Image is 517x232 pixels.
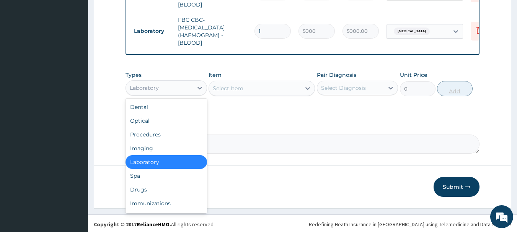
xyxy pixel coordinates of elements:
[126,72,142,78] label: Types
[126,155,207,169] div: Laboratory
[213,84,243,92] div: Select Item
[126,100,207,114] div: Dental
[126,128,207,141] div: Procedures
[126,183,207,196] div: Drugs
[126,114,207,128] div: Optical
[40,43,129,53] div: Chat with us now
[174,12,251,50] td: FBC CBC-[MEDICAL_DATA] (HAEMOGRAM) - [BLOOD]
[437,81,473,96] button: Add
[321,84,366,92] div: Select Diagnosis
[434,177,479,197] button: Submit
[126,169,207,183] div: Spa
[130,84,159,92] div: Laboratory
[126,210,207,224] div: Others
[400,71,427,79] label: Unit Price
[14,38,31,57] img: d_794563401_company_1708531726252_794563401
[94,221,171,228] strong: Copyright © 2017 .
[126,141,207,155] div: Imaging
[44,68,106,145] span: We're online!
[309,221,511,228] div: Redefining Heath Insurance in [GEOGRAPHIC_DATA] using Telemedicine and Data Science!
[4,153,146,179] textarea: Type your message and hit 'Enter'
[137,221,170,228] a: RelianceHMO
[126,4,144,22] div: Minimize live chat window
[126,124,480,130] label: Comment
[209,71,222,79] label: Item
[394,28,430,35] span: [MEDICAL_DATA]
[130,24,174,38] td: Laboratory
[317,71,356,79] label: Pair Diagnosis
[126,196,207,210] div: Immunizations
